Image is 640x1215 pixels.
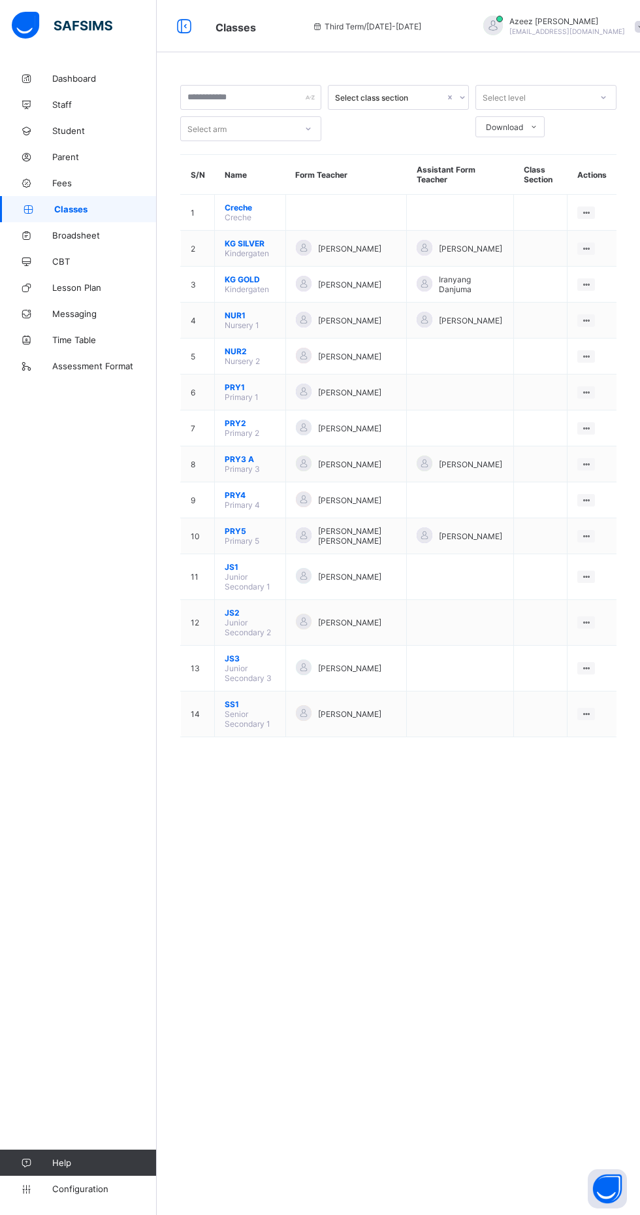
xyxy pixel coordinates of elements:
[318,495,381,505] span: [PERSON_NAME]
[181,267,215,303] td: 3
[318,388,381,397] span: [PERSON_NAME]
[225,490,276,500] span: PRY4
[216,21,256,34] span: Classes
[225,284,269,294] span: Kindergaten
[52,73,157,84] span: Dashboard
[225,320,259,330] span: Nursery 1
[225,699,276,709] span: SS1
[318,618,381,627] span: [PERSON_NAME]
[318,526,396,546] span: [PERSON_NAME] [PERSON_NAME]
[52,1184,156,1194] span: Configuration
[52,99,157,110] span: Staff
[318,244,381,254] span: [PERSON_NAME]
[486,122,523,132] span: Download
[318,709,381,719] span: [PERSON_NAME]
[54,204,157,214] span: Classes
[225,346,276,356] span: NUR2
[225,275,276,284] span: KG GOLD
[318,459,381,469] span: [PERSON_NAME]
[181,410,215,446] td: 7
[52,308,157,319] span: Messaging
[509,16,625,26] span: Azeez [PERSON_NAME]
[318,663,381,673] span: [PERSON_NAME]
[225,248,269,258] span: Kindergaten
[225,392,259,402] span: Primary 1
[52,152,157,162] span: Parent
[181,339,215,374] td: 5
[181,374,215,410] td: 6
[225,203,276,212] span: Creche
[225,382,276,392] span: PRY1
[439,531,502,541] span: [PERSON_NAME]
[52,335,157,345] span: Time Table
[225,608,276,618] span: JS2
[181,554,215,600] td: 11
[483,85,526,110] div: Select level
[318,572,381,582] span: [PERSON_NAME]
[181,518,215,554] td: 10
[225,709,270,729] span: Senior Secondary 1
[407,155,514,195] th: Assistant Form Teacher
[181,600,215,646] td: 12
[225,356,260,366] span: Nursery 2
[181,646,215,691] td: 13
[181,691,215,737] td: 14
[52,178,157,188] span: Fees
[187,116,227,141] div: Select arm
[225,526,276,536] span: PRY5
[318,280,381,290] span: [PERSON_NAME]
[285,155,406,195] th: Form Teacher
[225,428,259,438] span: Primary 2
[225,536,259,546] span: Primary 5
[439,275,504,294] span: Iranyang Danjuma
[181,195,215,231] td: 1
[225,464,260,474] span: Primary 3
[318,352,381,361] span: [PERSON_NAME]
[225,212,251,222] span: Creche
[439,244,502,254] span: [PERSON_NAME]
[225,654,276,663] span: JS3
[52,1157,156,1168] span: Help
[181,155,215,195] th: S/N
[181,482,215,518] td: 9
[225,310,276,320] span: NUR1
[181,446,215,482] td: 8
[225,663,272,683] span: Junior Secondary 3
[514,155,568,195] th: Class Section
[588,1169,627,1208] button: Open asap
[225,454,276,464] span: PRY3 A
[312,22,421,31] span: session/term information
[12,12,112,39] img: safsims
[439,459,502,469] span: [PERSON_NAME]
[335,93,445,103] div: Select class section
[225,500,260,510] span: Primary 4
[52,256,157,267] span: CBT
[225,418,276,428] span: PRY2
[568,155,616,195] th: Actions
[509,27,625,35] span: [EMAIL_ADDRESS][DOMAIN_NAME]
[52,125,157,136] span: Student
[318,316,381,325] span: [PERSON_NAME]
[225,562,276,572] span: JS1
[181,303,215,339] td: 4
[318,424,381,433] span: [PERSON_NAME]
[225,239,276,248] span: KG SILVER
[225,618,271,637] span: Junior Secondary 2
[52,282,157,293] span: Lesson Plan
[52,361,157,371] span: Assessment Format
[52,230,157,241] span: Broadsheet
[439,316,502,325] span: [PERSON_NAME]
[215,155,286,195] th: Name
[225,572,270,591] span: Junior Secondary 1
[181,231,215,267] td: 2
